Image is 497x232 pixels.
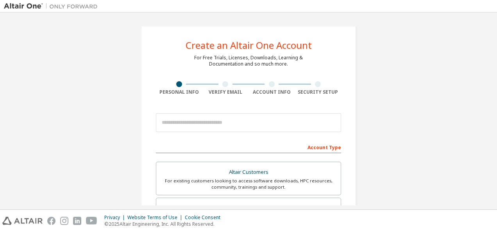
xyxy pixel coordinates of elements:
div: Personal Info [156,89,202,95]
div: Altair Customers [161,167,336,178]
p: © 2025 Altair Engineering, Inc. All Rights Reserved. [104,221,225,227]
div: Website Terms of Use [127,214,185,221]
img: altair_logo.svg [2,217,43,225]
img: facebook.svg [47,217,55,225]
div: Verify Email [202,89,249,95]
div: For existing customers looking to access software downloads, HPC resources, community, trainings ... [161,178,336,190]
div: Create an Altair One Account [186,41,312,50]
img: linkedin.svg [73,217,81,225]
div: Privacy [104,214,127,221]
img: Altair One [4,2,102,10]
div: Account Info [248,89,295,95]
div: Security Setup [295,89,341,95]
img: instagram.svg [60,217,68,225]
div: Students [161,203,336,214]
div: Cookie Consent [185,214,225,221]
img: youtube.svg [86,217,97,225]
div: For Free Trials, Licenses, Downloads, Learning & Documentation and so much more. [194,55,303,67]
div: Account Type [156,141,341,153]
